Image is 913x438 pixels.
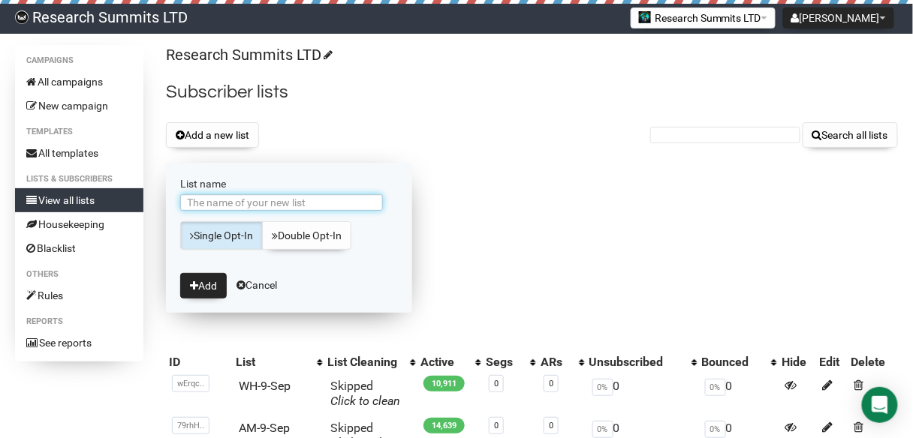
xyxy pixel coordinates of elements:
th: Edit: No sort applied, sorting is disabled [816,352,848,373]
a: All templates [15,141,143,165]
span: 14,639 [423,418,465,433]
span: 0% [592,421,613,438]
span: Skipped [330,379,400,408]
img: 2.jpg [639,11,651,23]
a: AM-9-Sep [239,421,290,435]
div: Segs [486,355,523,370]
td: 0 [699,373,779,415]
th: Delete: No sort applied, sorting is disabled [848,352,898,373]
span: 0% [705,421,726,438]
th: List: No sort applied, activate to apply an ascending sort [233,352,324,373]
a: New campaign [15,94,143,118]
li: Templates [15,123,143,141]
div: Edit [819,355,845,370]
a: 0 [549,379,553,388]
button: Research Summits LTD [631,7,776,28]
div: Hide [782,355,813,370]
span: 0% [705,379,726,396]
th: Active: No sort applied, activate to apply an ascending sort [417,352,483,373]
h2: Subscriber lists [166,79,898,106]
div: Unsubscribed [589,355,684,370]
label: List name [180,177,398,190]
div: List Cleaning [327,355,402,370]
td: 0 [586,373,699,415]
th: Bounced: No sort applied, activate to apply an ascending sort [699,352,779,373]
img: bccbfd5974049ef095ce3c15df0eef5a [15,10,29,24]
th: ID: No sort applied, sorting is disabled [166,352,233,373]
th: Unsubscribed: No sort applied, activate to apply an ascending sort [586,352,699,373]
a: Research Summits LTD [166,46,330,64]
button: Add a new list [166,122,259,148]
a: Rules [15,283,143,307]
div: Bounced [702,355,764,370]
span: 0% [592,379,613,396]
span: 79rhH.. [172,417,209,434]
a: Click to clean [330,394,400,408]
input: The name of your new list [180,194,383,211]
li: Reports [15,313,143,331]
a: Single Opt-In [180,221,263,250]
div: Delete [851,355,895,370]
li: Campaigns [15,52,143,70]
th: ARs: No sort applied, activate to apply an ascending sort [538,352,586,373]
a: Double Opt-In [262,221,351,250]
span: 10,911 [423,376,465,391]
a: View all lists [15,188,143,212]
button: Search all lists [803,122,898,148]
a: All campaigns [15,70,143,94]
button: Add [180,273,227,298]
li: Lists & subscribers [15,170,143,188]
a: Blacklist [15,236,143,260]
div: Active [420,355,468,370]
a: 0 [549,421,553,430]
a: Cancel [237,279,277,291]
a: See reports [15,331,143,355]
div: List [236,355,309,370]
li: Others [15,265,143,283]
div: ID [169,355,230,370]
a: WH-9-Sep [239,379,291,393]
a: Housekeeping [15,212,143,236]
th: List Cleaning: No sort applied, activate to apply an ascending sort [324,352,417,373]
button: [PERSON_NAME] [783,7,894,28]
span: wErqc.. [172,375,209,392]
th: Segs: No sort applied, activate to apply an ascending sort [483,352,538,373]
th: Hide: No sort applied, sorting is disabled [779,352,816,373]
a: 0 [494,421,499,430]
a: 0 [494,379,499,388]
div: Open Intercom Messenger [862,387,898,423]
div: ARs [541,355,571,370]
